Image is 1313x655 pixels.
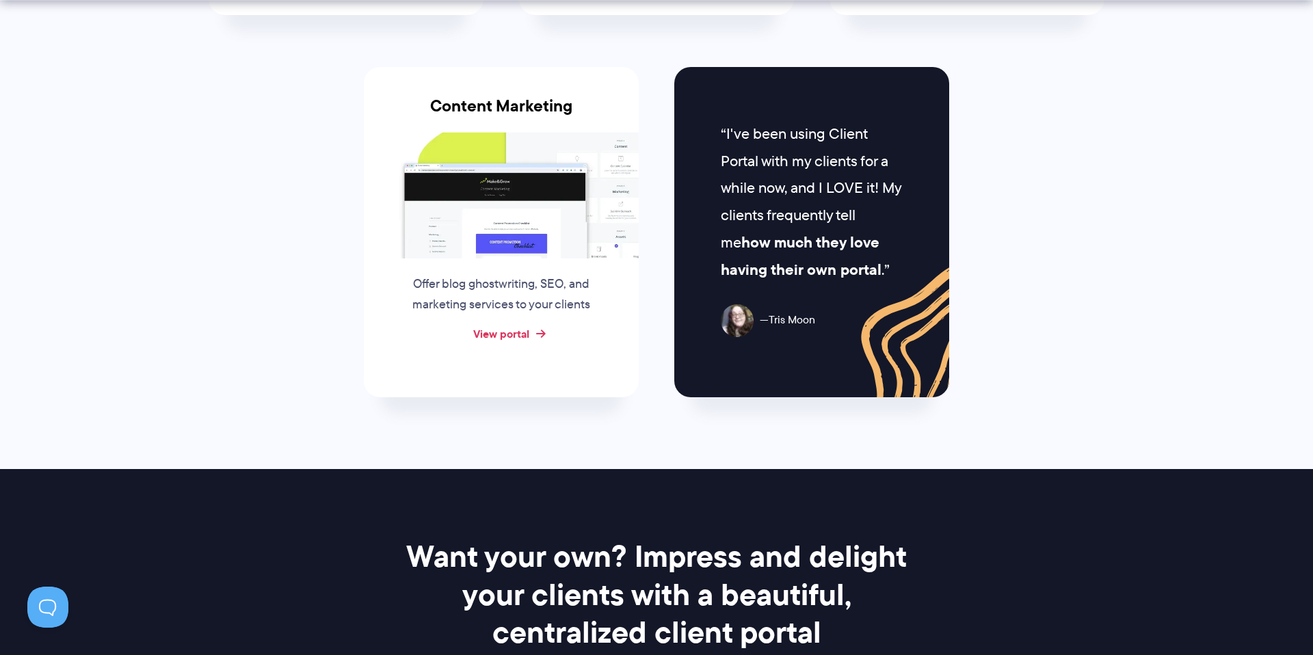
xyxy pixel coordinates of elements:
a: View portal [473,325,529,342]
span: Tris Moon [760,310,815,330]
h3: Content Marketing [364,96,639,132]
iframe: Toggle Customer Support [27,587,68,628]
strong: how much they love having their own portal [721,231,881,281]
p: Offer blog ghostwriting, SEO, and marketing services to your clients [397,274,605,315]
h2: Want your own? Impress and delight your clients with a beautiful, centralized client portal [384,537,929,651]
p: I've been using Client Portal with my clients for a while now, and I LOVE it! My clients frequent... [721,120,902,284]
